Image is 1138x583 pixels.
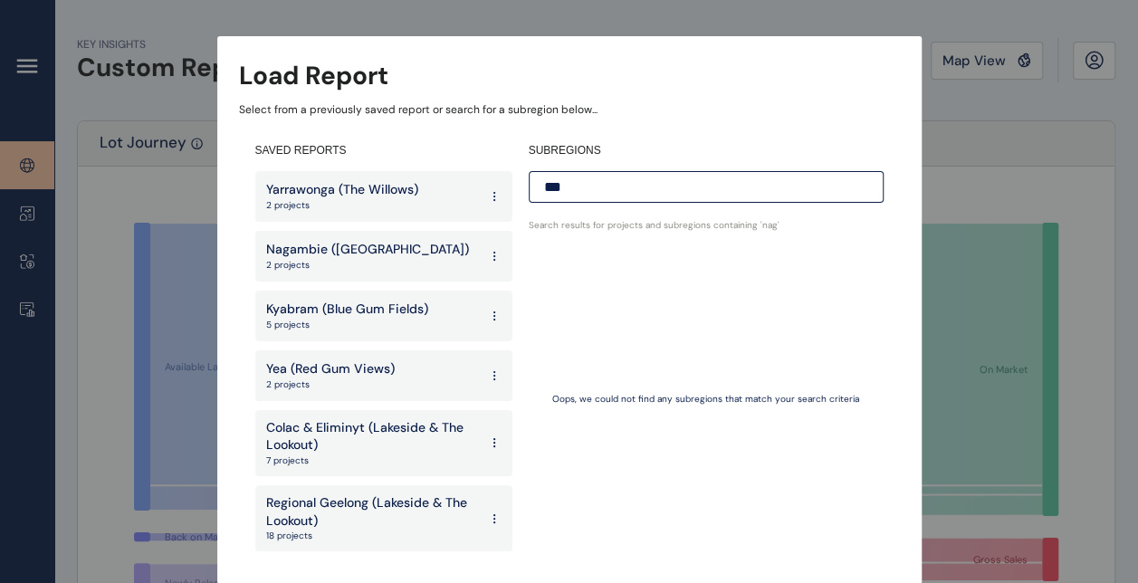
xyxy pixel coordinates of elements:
p: Colac & Eliminyt (Lakeside & The Lookout) [266,419,478,454]
p: 18 projects [266,530,478,542]
h4: SAVED REPORTS [255,143,512,158]
p: Yea (Red Gum Views) [266,360,395,378]
p: Nagambie ([GEOGRAPHIC_DATA]) [266,241,469,259]
h4: SUBREGIONS [529,143,884,158]
p: Select from a previously saved report or search for a subregion below... [239,102,900,118]
p: Kyabram (Blue Gum Fields) [266,301,428,319]
p: Oops, we could not find any subregions that match your search criteria [552,393,859,406]
p: 7 projects [266,454,478,467]
p: Search results for projects and subregions containing ' nag ' [529,219,884,232]
p: 2 projects [266,259,469,272]
p: 2 projects [266,378,395,391]
h3: Load Report [239,58,388,93]
p: Regional Geelong (Lakeside & The Lookout) [266,494,478,530]
p: 5 projects [266,319,428,331]
p: 2 projects [266,199,418,212]
p: Yarrawonga (The Willows) [266,181,418,199]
